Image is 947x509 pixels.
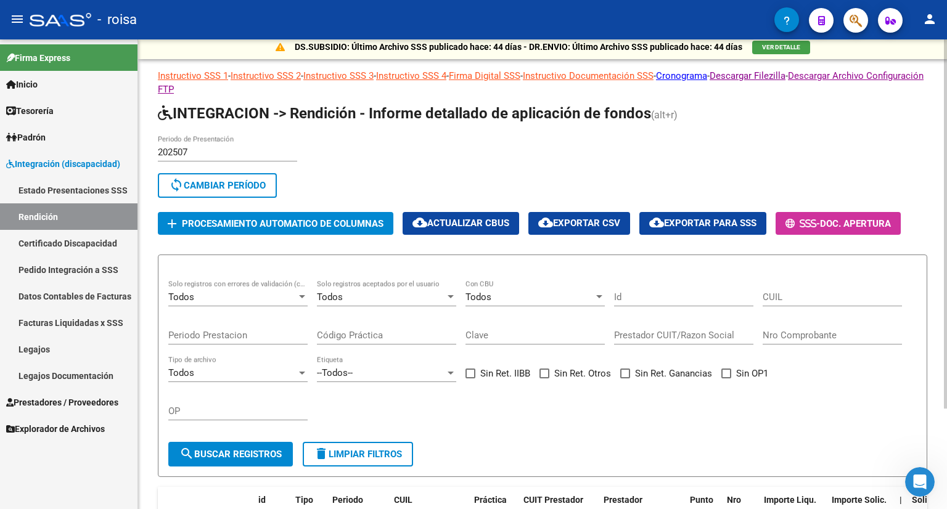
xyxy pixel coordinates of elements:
button: Cambiar Período [158,173,277,198]
p: - - - - - - - - [158,69,927,96]
a: Firma Digital SSS [449,70,520,81]
mat-icon: menu [10,12,25,26]
span: Prestadores / Proveedores [6,396,118,409]
mat-icon: person [922,12,937,26]
span: Prestador [604,495,642,505]
span: id [258,495,266,505]
button: Actualizar CBUs [403,212,519,235]
span: Sin OP1 [736,366,768,381]
span: - roisa [97,6,137,33]
span: INTEGRACION -> Rendición - Informe detallado de aplicación de fondos [158,105,651,122]
span: Firma Express [6,51,70,65]
span: CUIT Prestador [523,495,583,505]
a: Instructivo SSS 3 [303,70,374,81]
span: Práctica [474,495,507,505]
a: Instructivo SSS 1 [158,70,228,81]
mat-icon: delete [314,446,329,461]
span: Actualizar CBUs [412,218,509,229]
span: Exportar para SSS [649,218,756,229]
button: Exportar CSV [528,212,630,235]
span: Procesamiento automatico de columnas [182,218,383,229]
span: Todos [465,291,491,303]
span: Todos [168,367,194,378]
span: Importe Solic. [832,495,887,505]
a: Instructivo SSS 2 [231,70,301,81]
span: Buscar registros [179,449,282,460]
iframe: Intercom live chat [905,467,935,497]
a: Instructivo SSS 4 [376,70,446,81]
span: Sin Ret. Otros [554,366,611,381]
span: Importe Liqu. [764,495,816,505]
span: CUIL [394,495,412,505]
span: Doc. Apertura [820,218,891,229]
mat-icon: sync [169,177,184,192]
span: Exportar CSV [538,218,620,229]
mat-icon: add [165,216,179,231]
span: | [900,495,902,505]
span: Sin Ret. Ganancias [635,366,712,381]
a: Descargar Filezilla [710,70,785,81]
a: Instructivo Documentación SSS [523,70,654,81]
span: Todos [168,291,194,303]
span: Limpiar filtros [314,449,402,460]
mat-icon: cloud_download [649,215,664,230]
span: Padrón [6,131,46,144]
span: Integración (discapacidad) [6,157,120,171]
button: Limpiar filtros [303,442,413,466]
span: (alt+r) [651,109,678,121]
button: Exportar para SSS [639,212,766,235]
button: Buscar registros [168,442,293,466]
button: VER DETALLE [752,41,810,54]
button: Procesamiento automatico de columnas [158,212,393,235]
span: Inicio [6,78,38,91]
mat-icon: cloud_download [412,215,427,230]
span: Tesorería [6,104,54,118]
span: --Todos-- [317,367,353,378]
span: Cambiar Período [169,180,266,191]
span: Explorador de Archivos [6,422,105,436]
span: Sin Ret. IIBB [480,366,530,381]
span: VER DETALLE [762,44,800,51]
span: - [785,218,820,229]
mat-icon: cloud_download [538,215,553,230]
a: Cronograma [656,70,707,81]
mat-icon: search [179,446,194,461]
button: -Doc. Apertura [776,212,901,235]
span: Todos [317,291,343,303]
p: DS.SUBSIDIO: Último Archivo SSS publicado hace: 44 días - DR.ENVIO: Último Archivo SSS publicado ... [295,40,742,54]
